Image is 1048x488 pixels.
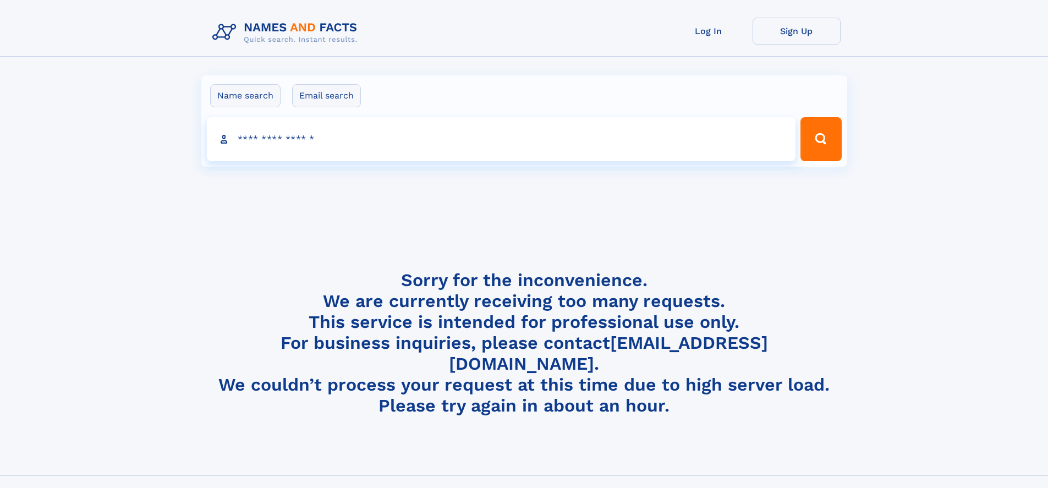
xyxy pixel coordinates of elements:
[207,117,796,161] input: search input
[665,18,753,45] a: Log In
[449,332,768,374] a: [EMAIL_ADDRESS][DOMAIN_NAME]
[292,84,361,107] label: Email search
[208,18,366,47] img: Logo Names and Facts
[210,84,281,107] label: Name search
[800,117,841,161] button: Search Button
[753,18,841,45] a: Sign Up
[208,270,841,416] h4: Sorry for the inconvenience. We are currently receiving too many requests. This service is intend...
